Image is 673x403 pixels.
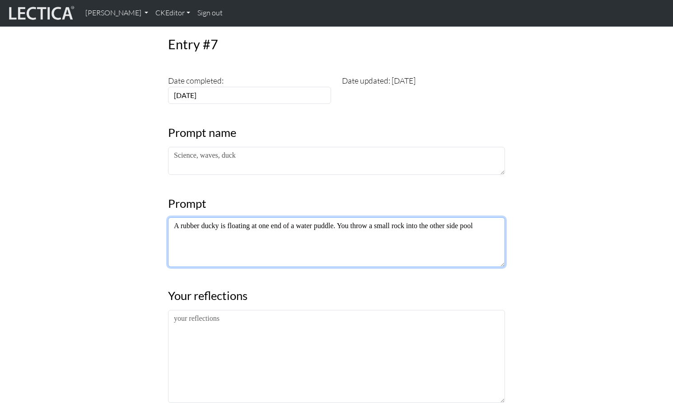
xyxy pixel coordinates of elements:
[336,74,510,104] div: Date updated: [DATE]
[168,126,505,140] h3: Prompt name
[194,4,226,23] a: Sign out
[7,5,75,22] img: lecticalive
[168,197,505,211] h3: Prompt
[168,74,224,87] label: Date completed:
[163,37,510,52] h2: Entry #7
[82,4,152,23] a: [PERSON_NAME]
[152,4,194,23] a: CKEditor
[168,289,505,303] h3: Your reflections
